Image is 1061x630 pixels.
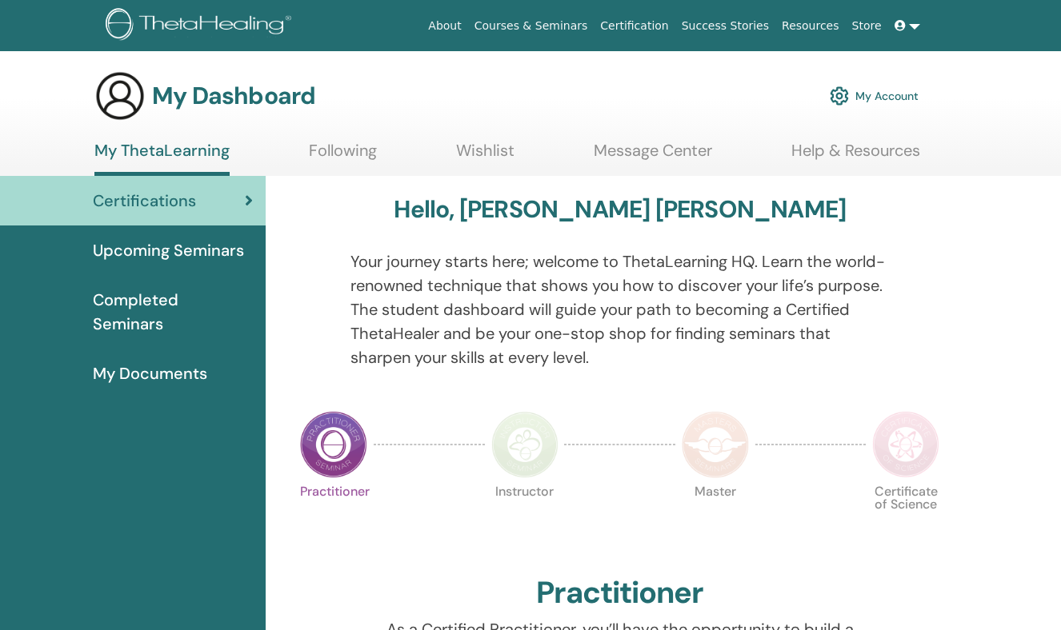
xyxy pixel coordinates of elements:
span: Upcoming Seminars [93,238,244,262]
a: My ThetaLearning [94,141,230,176]
a: Following [309,141,377,172]
a: Help & Resources [791,141,920,172]
p: Practitioner [300,485,367,552]
p: Your journey starts here; welcome to ThetaLearning HQ. Learn the world-renowned technique that sh... [350,249,890,369]
img: Instructor [491,411,559,478]
span: Completed Seminars [93,288,253,336]
span: Certifications [93,189,196,213]
img: Practitioner [300,411,367,478]
img: logo.png [106,8,297,44]
img: cog.svg [830,82,849,110]
img: Master [682,411,749,478]
a: Success Stories [675,11,775,41]
a: Store [846,11,888,41]
img: Certificate of Science [872,411,939,478]
h3: My Dashboard [152,82,315,110]
p: Certificate of Science [872,485,939,552]
a: About [422,11,467,41]
h2: Practitioner [536,575,703,612]
a: Certification [594,11,675,41]
a: My Account [830,78,919,114]
h3: Hello, [PERSON_NAME] [PERSON_NAME] [394,195,846,224]
p: Master [682,485,749,552]
a: Resources [775,11,846,41]
p: Instructor [491,485,559,552]
a: Message Center [594,141,712,172]
a: Courses & Seminars [468,11,595,41]
a: Wishlist [456,141,514,172]
span: My Documents [93,361,207,385]
img: generic-user-icon.jpg [94,70,146,122]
